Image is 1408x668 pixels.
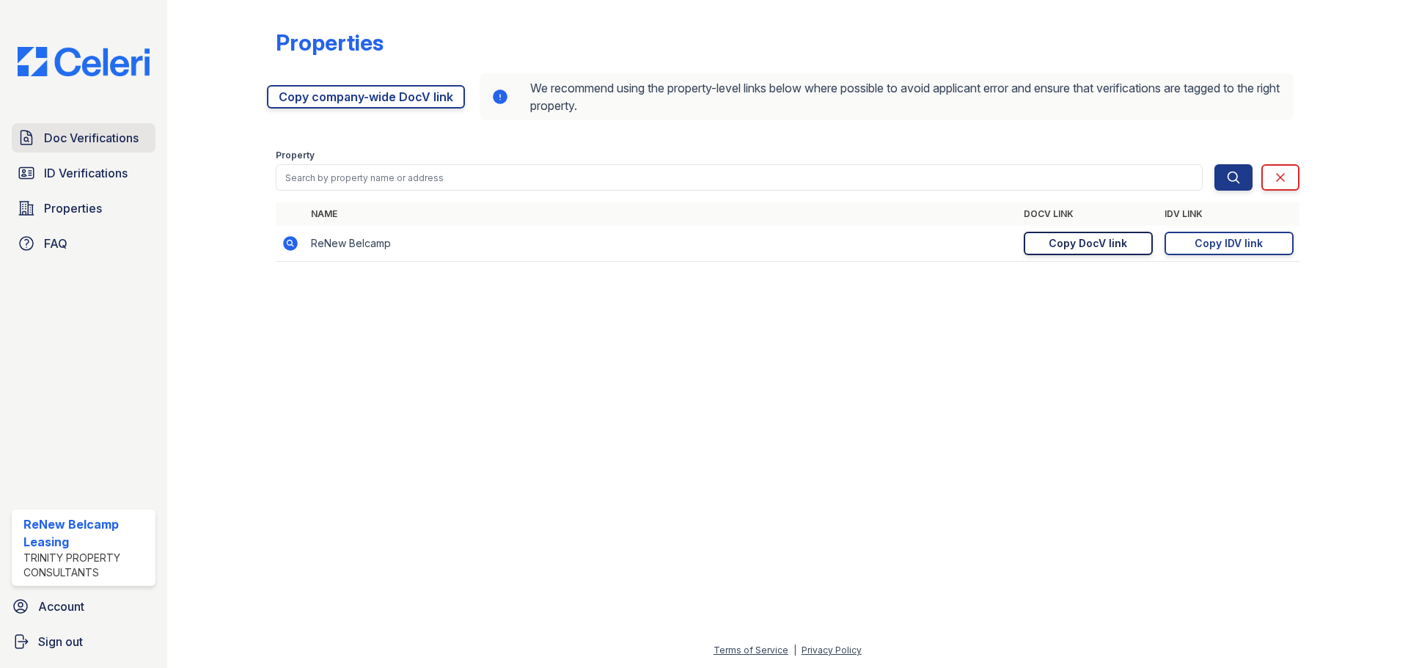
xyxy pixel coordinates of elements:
a: Privacy Policy [802,645,862,656]
div: Properties [276,29,384,56]
a: Doc Verifications [12,123,155,153]
a: Copy IDV link [1165,232,1294,255]
a: Properties [12,194,155,223]
a: Copy company-wide DocV link [267,85,465,109]
span: Doc Verifications [44,129,139,147]
span: ID Verifications [44,164,128,182]
div: ReNew Belcamp Leasing [23,515,150,551]
label: Property [276,150,315,161]
a: ID Verifications [12,158,155,188]
div: Copy IDV link [1195,236,1263,251]
div: We recommend using the property-level links below where possible to avoid applicant error and ens... [480,73,1294,120]
div: Copy DocV link [1049,236,1127,251]
span: FAQ [44,235,67,252]
span: Account [38,598,84,615]
a: Copy DocV link [1024,232,1153,255]
a: Sign out [6,627,161,656]
a: Terms of Service [714,645,788,656]
div: Trinity Property Consultants [23,551,150,580]
a: Account [6,592,161,621]
input: Search by property name or address [276,164,1203,191]
div: | [793,645,796,656]
td: ReNew Belcamp [305,226,1018,262]
th: IDV Link [1159,202,1299,226]
a: FAQ [12,229,155,258]
img: CE_Logo_Blue-a8612792a0a2168367f1c8372b55b34899dd931a85d93a1a3d3e32e68fde9ad4.png [6,47,161,76]
span: Properties [44,199,102,217]
th: Name [305,202,1018,226]
th: DocV Link [1018,202,1159,226]
span: Sign out [38,633,83,650]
